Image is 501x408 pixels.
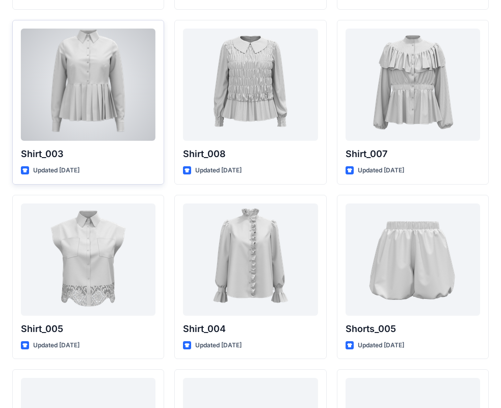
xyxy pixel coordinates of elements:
[346,322,480,336] p: Shorts_005
[183,203,318,316] a: Shirt_004
[33,165,80,176] p: Updated [DATE]
[183,29,318,141] a: Shirt_008
[195,340,242,351] p: Updated [DATE]
[21,29,155,141] a: Shirt_003
[21,203,155,316] a: Shirt_005
[346,203,480,316] a: Shorts_005
[358,340,404,351] p: Updated [DATE]
[183,322,318,336] p: Shirt_004
[21,322,155,336] p: Shirt_005
[21,147,155,161] p: Shirt_003
[195,165,242,176] p: Updated [DATE]
[346,29,480,141] a: Shirt_007
[33,340,80,351] p: Updated [DATE]
[183,147,318,161] p: Shirt_008
[346,147,480,161] p: Shirt_007
[358,165,404,176] p: Updated [DATE]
